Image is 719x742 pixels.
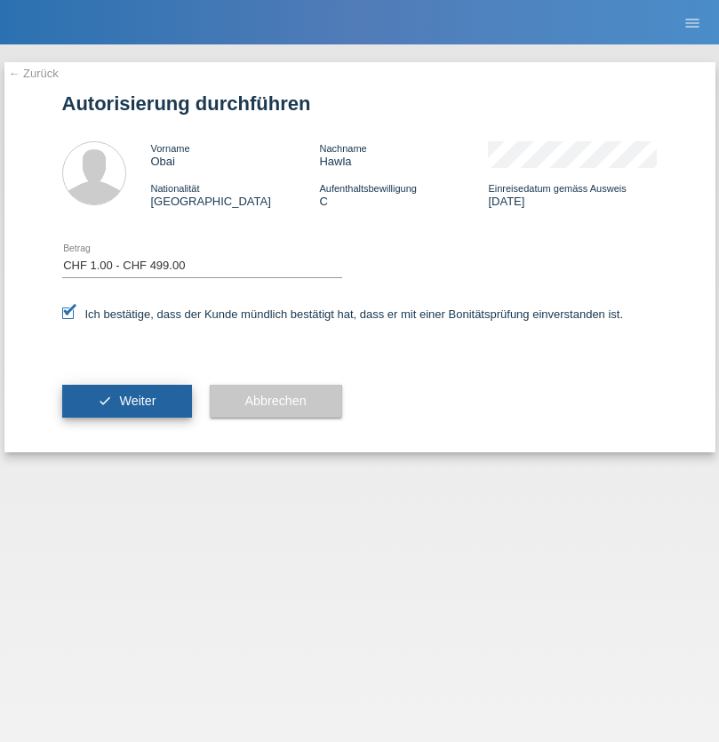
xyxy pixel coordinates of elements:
[319,181,488,208] div: C
[151,181,320,208] div: [GEOGRAPHIC_DATA]
[319,141,488,168] div: Hawla
[62,385,192,419] button: check Weiter
[9,67,59,80] a: ← Zurück
[62,92,658,115] h1: Autorisierung durchführen
[119,394,156,408] span: Weiter
[98,394,112,408] i: check
[488,181,657,208] div: [DATE]
[151,183,200,194] span: Nationalität
[319,143,366,154] span: Nachname
[683,14,701,32] i: menu
[151,143,190,154] span: Vorname
[319,183,416,194] span: Aufenthaltsbewilligung
[210,385,342,419] button: Abbrechen
[62,307,624,321] label: Ich bestätige, dass der Kunde mündlich bestätigt hat, dass er mit einer Bonitätsprüfung einversta...
[675,17,710,28] a: menu
[245,394,307,408] span: Abbrechen
[151,141,320,168] div: Obai
[488,183,626,194] span: Einreisedatum gemäss Ausweis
